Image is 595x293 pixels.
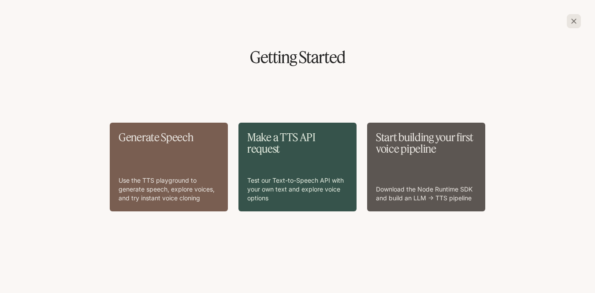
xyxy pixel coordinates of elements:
p: Start building your first voice pipeline [376,131,476,155]
p: Generate Speech [119,131,219,143]
p: Test our Text-to-Speech API with your own text and explore voice options [247,176,348,203]
h1: Getting Started [14,49,581,65]
a: Start building your first voice pipelineDownload the Node Runtime SDK and build an LLM → TTS pipe... [367,123,485,211]
p: Make a TTS API request [247,131,348,155]
a: Make a TTS API requestTest our Text-to-Speech API with your own text and explore voice options [238,123,357,211]
p: Use the TTS playground to generate speech, explore voices, and try instant voice cloning [119,176,219,203]
a: Generate SpeechUse the TTS playground to generate speech, explore voices, and try instant voice c... [110,123,228,211]
p: Download the Node Runtime SDK and build an LLM → TTS pipeline [376,185,476,203]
